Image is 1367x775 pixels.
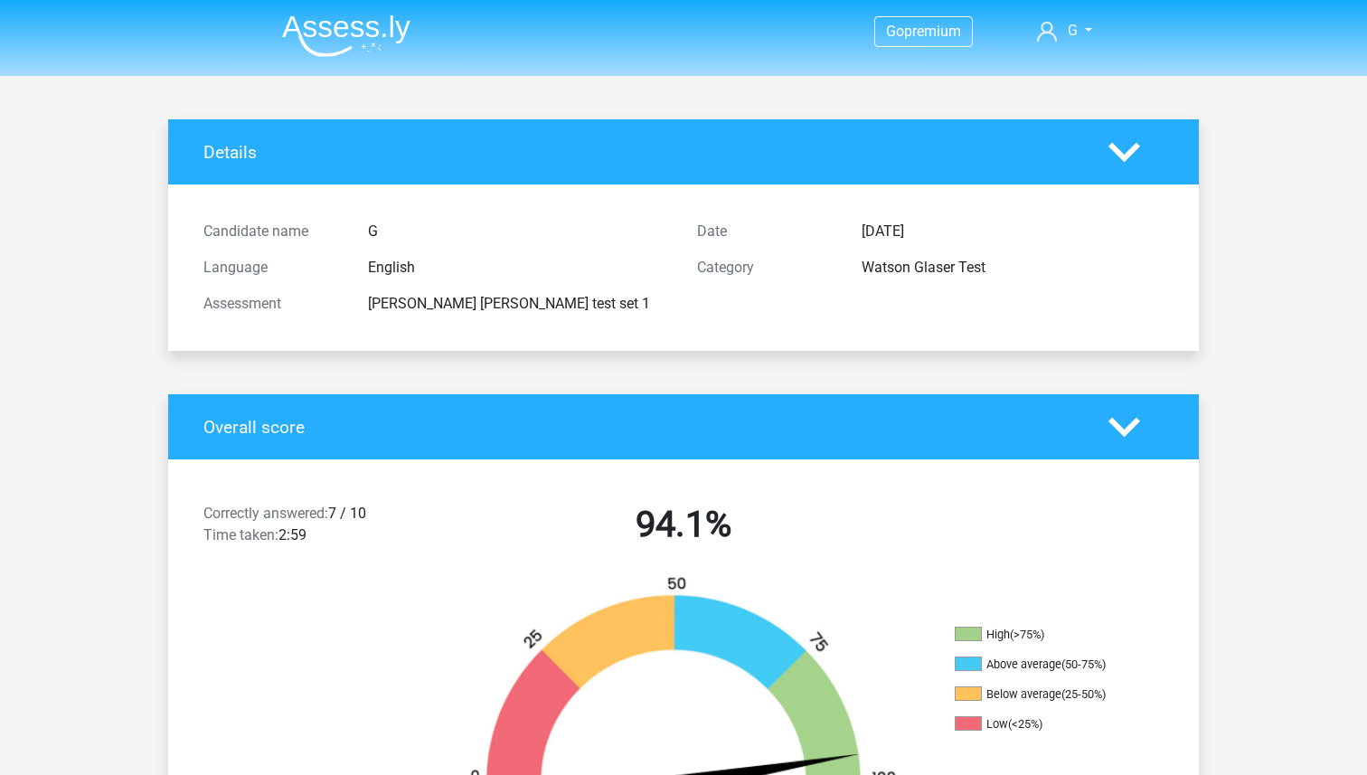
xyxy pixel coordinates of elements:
[203,417,1081,438] h4: Overall score
[450,503,917,546] h2: 94.1%
[848,221,1177,242] div: [DATE]
[203,505,328,522] span: Correctly answered:
[955,686,1136,703] li: Below average
[1061,687,1106,701] div: (25-50%)
[354,293,683,315] div: [PERSON_NAME] [PERSON_NAME] test set 1
[848,257,1177,279] div: Watson Glaser Test
[1030,20,1099,42] a: G
[955,657,1136,673] li: Above average
[354,257,683,279] div: English
[1008,717,1042,731] div: (<25%)
[1061,657,1106,671] div: (50-75%)
[955,627,1136,643] li: High
[904,23,961,40] span: premium
[190,257,354,279] div: Language
[190,503,437,553] div: 7 / 10 2:59
[683,257,848,279] div: Category
[1010,628,1044,641] div: (>75%)
[1068,22,1078,39] span: G
[886,23,904,40] span: Go
[282,14,410,57] img: Assessly
[203,142,1081,163] h4: Details
[354,221,683,242] div: G
[875,19,972,43] a: Gopremium
[190,221,354,242] div: Candidate name
[203,526,278,543] span: Time taken:
[683,221,848,242] div: Date
[955,716,1136,732] li: Low
[190,293,354,315] div: Assessment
